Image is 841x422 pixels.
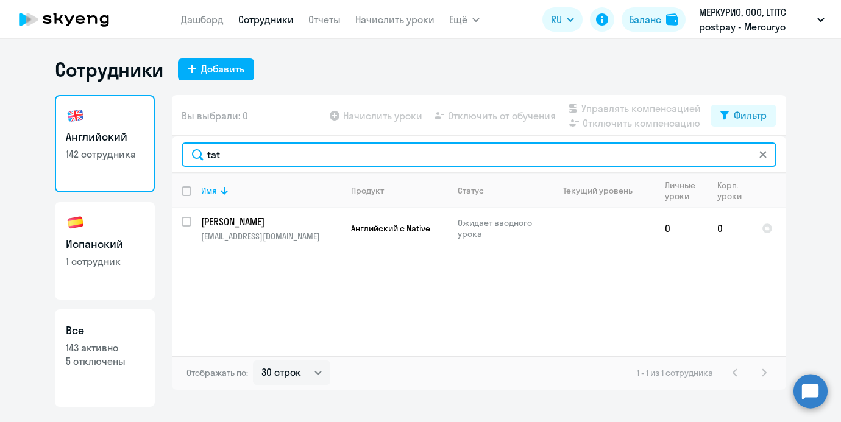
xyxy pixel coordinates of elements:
h3: Все [66,323,144,339]
div: Баланс [629,12,661,27]
p: 142 сотрудника [66,147,144,161]
h3: Английский [66,129,144,145]
div: Личные уроки [665,180,699,202]
span: Английский с Native [351,223,430,234]
span: Отображать по: [186,367,248,378]
div: Добавить [201,62,244,76]
div: Статус [458,185,484,196]
p: 1 сотрудник [66,255,144,268]
button: Добавить [178,58,254,80]
td: 0 [708,208,752,248]
a: [PERSON_NAME] [201,215,341,228]
div: Фильтр [734,108,767,122]
button: МЕРКУРИО, ООО, LTITC postpay - Mercuryo [693,5,831,34]
a: Испанский1 сотрудник [55,202,155,300]
a: Сотрудники [238,13,294,26]
h1: Сотрудники [55,57,163,82]
span: Ещё [449,12,467,27]
button: RU [542,7,583,32]
img: spanish [66,213,85,233]
span: Вы выбрали: 0 [182,108,248,123]
td: 0 [655,208,708,248]
img: balance [666,13,678,26]
button: Фильтр [711,105,776,127]
button: Ещё [449,7,480,32]
h3: Испанский [66,236,144,252]
p: МЕРКУРИО, ООО, LTITC postpay - Mercuryo [699,5,812,34]
a: Английский142 сотрудника [55,95,155,192]
a: Все143 активно5 отключены [55,309,155,407]
a: Дашборд [181,13,224,26]
p: Ожидает вводного урока [458,217,541,239]
p: 143 активно [66,341,144,354]
input: Поиск по имени, email, продукту или статусу [182,142,776,167]
p: [EMAIL_ADDRESS][DOMAIN_NAME] [201,231,341,242]
div: Продукт [351,185,384,196]
div: Продукт [351,185,447,196]
div: Корп. уроки [717,180,751,202]
p: 5 отключены [66,354,144,368]
div: Личные уроки [665,180,707,202]
a: Начислить уроки [355,13,435,26]
p: [PERSON_NAME] [201,215,339,228]
div: Имя [201,185,341,196]
div: Текущий уровень [563,185,633,196]
span: RU [551,12,562,27]
span: 1 - 1 из 1 сотрудника [637,367,713,378]
img: english [66,106,85,125]
div: Статус [458,185,541,196]
a: Отчеты [308,13,341,26]
div: Текущий уровень [552,185,655,196]
div: Имя [201,185,217,196]
button: Балансbalance [622,7,686,32]
div: Корп. уроки [717,180,743,202]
